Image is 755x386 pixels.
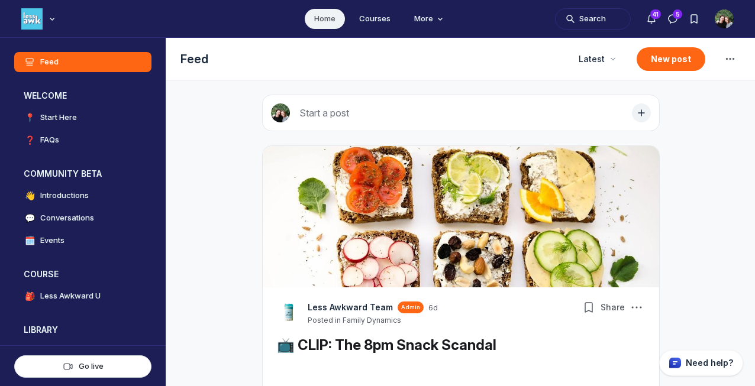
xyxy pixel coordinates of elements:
[662,8,683,30] button: Direct messages
[683,8,705,30] button: Bookmarks
[14,286,151,306] a: 🎒Less Awkward U
[308,316,401,325] button: Posted in Family Dynamics
[305,9,345,29] a: Home
[405,9,451,29] button: More
[40,56,59,68] h4: Feed
[262,95,660,131] button: Start a post
[14,52,151,72] a: Feed
[641,8,662,30] button: Notifications
[14,164,151,183] button: COMMUNITY BETACollapse space
[24,268,59,280] h3: COURSE
[555,8,631,30] button: Search
[350,9,400,29] a: Courses
[24,235,36,246] span: 🗓️
[40,190,89,202] h4: Introductions
[40,290,101,302] h4: Less Awkward U
[24,290,36,302] span: 🎒
[14,355,151,378] button: Go live
[637,47,705,71] button: New post
[14,208,151,228] a: 💬Conversations
[14,186,151,206] a: 👋Introductions
[14,265,151,284] button: COURSECollapse space
[14,320,151,339] button: LIBRARYCollapse space
[24,212,36,224] span: 💬
[598,299,627,316] button: Share
[24,134,36,146] span: ❓
[263,146,659,287] img: post cover image
[166,38,755,80] header: Page Header
[414,13,446,25] span: More
[277,301,301,325] a: View Less Awkward Team profile
[277,336,496,353] a: 📺 CLIP: The 8pm Snack Scandal
[601,301,625,313] span: Share
[24,168,102,180] h3: COMMUNITY BETA
[572,48,622,70] button: Latest
[14,231,151,251] a: 🗓️Events
[24,190,36,202] span: 👋
[659,350,743,376] button: Circle support widget
[14,86,151,105] button: WELCOMECollapse space
[579,53,605,65] span: Latest
[180,51,562,67] h1: Feed
[21,7,58,31] button: Less Awkward Hub logo
[428,303,438,313] a: 6d
[308,301,438,325] button: View Less Awkward Team profileAdmin6dPosted in Family Dynamics
[308,301,393,313] a: View Less Awkward Team profile
[686,357,733,369] p: Need help?
[40,112,77,124] h4: Start Here
[24,90,67,102] h3: WELCOME
[24,112,36,124] span: 📍
[40,212,94,224] h4: Conversations
[723,52,737,66] svg: Feed settings
[580,299,597,316] button: Bookmarks
[715,9,734,28] button: User menu options
[24,361,141,372] div: Go live
[21,8,43,30] img: Less Awkward Hub logo
[40,134,59,146] h4: FAQs
[40,235,64,246] h4: Events
[401,303,420,312] span: Admin
[628,299,645,316] button: Post actions
[14,130,151,150] a: ❓FAQs
[299,107,349,119] span: Start a post
[719,48,741,70] button: Feed settings
[24,324,58,336] h3: LIBRARY
[14,108,151,128] a: 📍Start Here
